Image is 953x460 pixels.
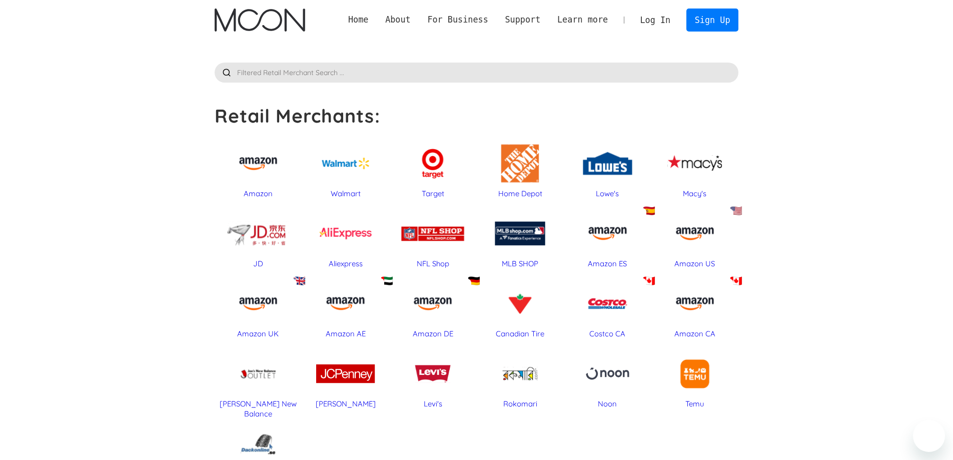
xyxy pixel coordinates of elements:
[557,14,608,26] div: Learn more
[220,138,297,198] a: Amazon
[419,14,497,26] div: For Business
[220,259,297,269] div: JD
[307,278,384,338] a: Amazon AE
[656,399,734,409] div: Temu
[220,348,297,418] a: [PERSON_NAME] New Balance
[394,399,472,409] div: Levi's
[468,274,480,287] div: 🇩🇪
[215,63,739,83] input: Filtered Retail Merchant Search ...
[632,9,679,31] a: Log In
[340,14,377,26] a: Home
[220,189,297,199] div: Amazon
[481,138,559,198] a: Home Depot
[656,189,734,199] div: Macy's
[656,259,734,269] div: Amazon US
[377,14,419,26] div: About
[307,138,384,198] a: Walmart
[215,9,305,32] img: Moon Logo
[656,278,734,338] a: Amazon CA
[730,274,742,287] div: 🇨🇦
[307,259,384,269] div: Aliexpress
[215,9,305,32] a: home
[569,348,646,408] a: Noon
[220,208,297,268] a: JD
[394,259,472,269] div: NFL Shop
[381,274,393,287] div: 🇦🇪
[307,189,384,199] div: Walmart
[656,348,734,408] a: Temu
[394,189,472,199] div: Target
[569,138,646,198] a: Lowe's
[569,189,646,199] div: Lowe's
[569,208,646,268] a: Amazon ES
[481,189,559,199] div: Home Depot
[913,420,945,452] iframe: 启动消息传送窗口的按钮
[394,278,472,338] a: Amazon DE
[293,274,306,287] div: 🇬🇧
[394,208,472,268] a: NFL Shop
[656,138,734,198] a: Macy's
[307,348,384,408] a: [PERSON_NAME]
[549,14,616,26] div: Learn more
[643,274,655,287] div: 🇨🇦
[427,14,488,26] div: For Business
[220,278,297,338] a: Amazon UK
[497,14,549,26] div: Support
[656,329,734,339] div: Amazon CA
[385,14,411,26] div: About
[481,348,559,408] a: Rokomari
[569,259,646,269] div: Amazon ES
[307,399,384,409] div: [PERSON_NAME]
[215,105,380,127] h1: Retail
[569,329,646,339] div: Costco CA
[686,9,738,31] a: Sign Up
[481,208,559,268] a: MLB SHOP
[481,329,559,339] div: Canadian Tire
[505,14,540,26] div: Support
[481,259,559,269] div: MLB SHOP
[394,329,472,339] div: Amazon DE
[569,399,646,409] div: Noon
[481,278,559,338] a: Canadian Tire
[643,204,655,217] div: 🇪🇸
[394,348,472,408] a: Levi's
[656,208,734,268] a: Amazon US
[730,204,742,217] div: 🇺🇸
[220,329,297,339] div: Amazon UK
[307,329,384,339] div: Amazon AE
[220,399,297,419] div: [PERSON_NAME] New Balance
[569,278,646,338] a: Costco CA
[307,208,384,268] a: Aliexpress
[394,138,472,198] a: Target
[481,399,559,409] div: Rokomari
